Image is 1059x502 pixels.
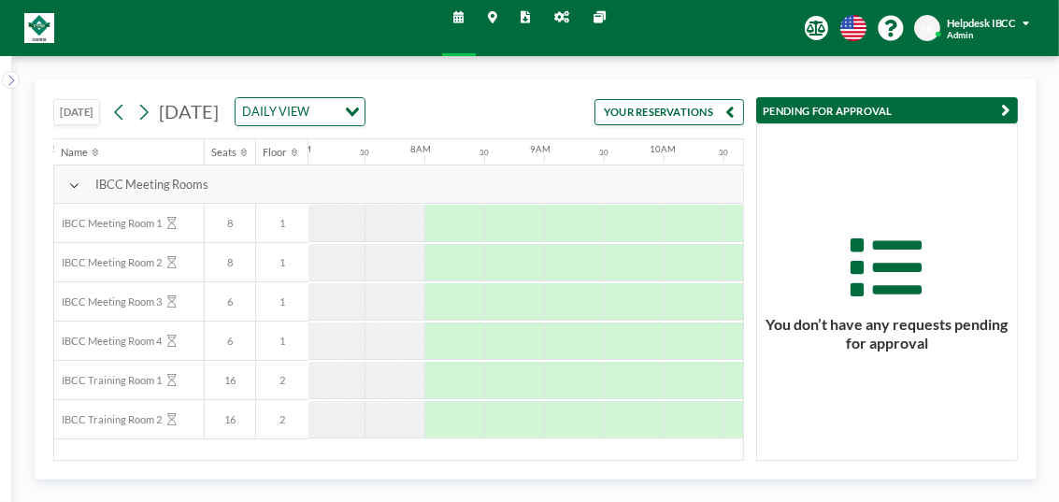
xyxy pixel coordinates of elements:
span: IBCC Training Room 1 [54,374,162,387]
span: IBCC Training Room 2 [54,413,162,426]
div: Seats [212,146,237,159]
span: 6 [205,335,255,348]
div: Floor [264,146,288,159]
img: organization-logo [24,13,54,43]
button: YOUR RESERVATIONS [594,99,744,125]
div: 10AM [650,144,676,155]
span: [DATE] [159,100,219,122]
span: 2 [256,374,308,387]
div: Search for option [236,98,365,125]
div: 30 [599,148,608,157]
span: HI [922,22,933,35]
span: IBCC Meeting Room 1 [54,217,162,230]
div: 30 [479,148,489,157]
span: 8 [205,217,255,230]
span: 8 [205,256,255,269]
span: 6 [205,295,255,308]
span: DAILY VIEW [239,102,312,122]
div: 30 [360,148,369,157]
div: Name [62,146,89,159]
span: 16 [205,413,255,426]
span: 1 [256,295,308,308]
span: 1 [256,335,308,348]
button: [DATE] [53,99,100,125]
div: 30 [719,148,728,157]
span: 1 [256,256,308,269]
span: IBCC Meeting Rooms [95,177,208,192]
span: Helpdesk IBCC [947,17,1017,29]
span: IBCC Meeting Room 3 [54,295,162,308]
div: 9AM [530,144,551,155]
span: 16 [205,374,255,387]
span: Admin [947,30,973,41]
h3: You don’t have any requests pending for approval [757,315,1017,352]
span: IBCC Meeting Room 2 [54,256,162,269]
div: 8AM [410,144,431,155]
span: 2 [256,413,308,426]
span: IBCC Meeting Room 4 [54,335,162,348]
input: Search for option [314,102,334,122]
button: PENDING FOR APPROVAL [756,97,1018,123]
span: 1 [256,217,308,230]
